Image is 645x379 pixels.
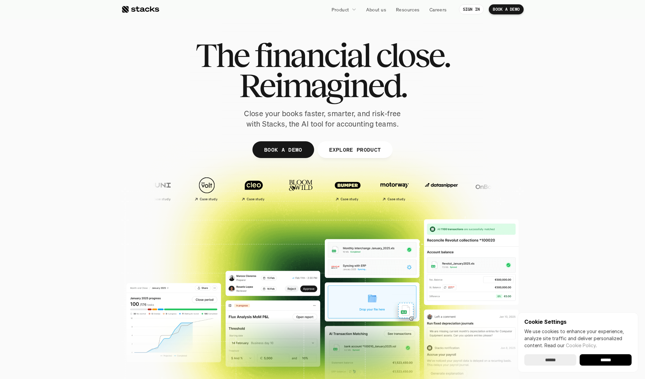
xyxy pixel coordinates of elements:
[239,70,406,100] span: Reimagined.
[459,4,484,14] a: SIGN IN
[463,7,480,12] p: SIGN IN
[544,343,597,348] span: Read our .
[116,173,160,204] a: Case study
[524,319,632,324] p: Cookie Settings
[225,197,242,201] h2: Case study
[79,128,109,132] a: Privacy Policy
[392,3,424,15] a: Resources
[425,3,451,15] a: Careers
[524,328,632,349] p: We use cookies to enhance your experience, analyze site traffic and deliver personalized content.
[131,197,149,201] h2: Case study
[304,173,347,204] a: Case study
[493,7,520,12] p: BOOK A DEMO
[318,197,336,201] h2: Case study
[178,197,195,201] h2: Case study
[210,173,253,204] a: Case study
[376,40,450,70] span: close.
[362,3,390,15] a: About us
[429,6,447,13] p: Careers
[239,108,406,129] p: Close your books faster, smarter, and risk-free with Stacks, the AI tool for accounting teams.
[351,173,394,204] a: Case study
[163,173,207,204] a: Case study
[332,6,349,13] p: Product
[489,4,524,14] a: BOOK A DEMO
[566,343,596,348] a: Cookie Policy
[366,6,386,13] p: About us
[317,141,393,158] a: EXPLORE PRODUCT
[252,141,314,158] a: BOOK A DEMO
[264,145,302,154] p: BOOK A DEMO
[195,40,249,70] span: The
[365,197,383,201] h2: Case study
[254,40,370,70] span: financial
[329,145,381,154] p: EXPLORE PRODUCT
[396,6,420,13] p: Resources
